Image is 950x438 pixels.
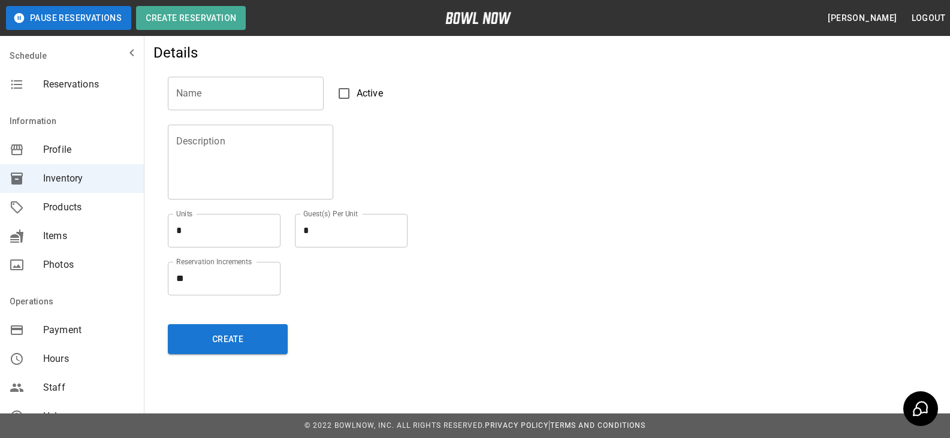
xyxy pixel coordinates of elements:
button: Logout [907,7,950,29]
span: Payment [43,323,134,337]
a: Terms and Conditions [550,421,646,430]
span: Help [43,409,134,424]
span: Hours [43,352,134,366]
span: Inventory [43,171,134,186]
h5: Details [153,43,678,62]
span: Active [357,86,383,101]
a: Privacy Policy [485,421,548,430]
span: Items [43,229,134,243]
span: Photos [43,258,134,272]
button: [PERSON_NAME] [823,7,901,29]
span: Reservations [43,77,134,92]
img: logo [445,12,511,24]
button: Create Reservation [136,6,246,30]
span: Products [43,200,134,215]
span: Profile [43,143,134,157]
button: Pause Reservations [6,6,131,30]
span: Staff [43,380,134,395]
button: Create [168,324,288,354]
span: © 2022 BowlNow, Inc. All Rights Reserved. [304,421,485,430]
